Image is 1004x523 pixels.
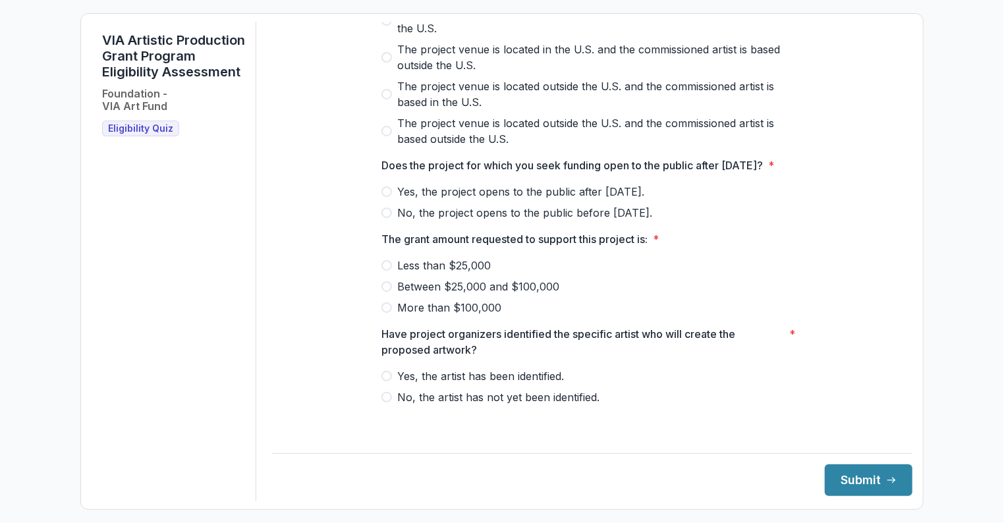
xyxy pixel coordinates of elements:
span: Yes, the artist has been identified. [397,368,564,384]
button: Submit [825,464,912,496]
span: Less than $25,000 [397,258,491,273]
span: More than $100,000 [397,300,501,316]
span: The project venue is located outside the U.S. and the commissioned artist is based in the U.S. [397,78,803,110]
p: Does the project for which you seek funding open to the public after [DATE]? [381,157,763,173]
h1: VIA Artistic Production Grant Program Eligibility Assessment [102,32,245,80]
span: Between $25,000 and $100,000 [397,279,559,294]
span: No, the project opens to the public before [DATE]. [397,205,652,221]
span: Yes, the project opens to the public after [DATE]. [397,184,644,200]
p: The grant amount requested to support this project is: [381,231,648,247]
span: The project venue is located outside the U.S. and the commissioned artist is based outside the U.S. [397,115,803,147]
h2: Foundation - VIA Art Fund [102,88,167,113]
p: Have project organizers identified the specific artist who will create the proposed artwork? [381,326,784,358]
span: No, the artist has not yet been identified. [397,389,600,405]
span: Eligibility Quiz [108,123,173,134]
span: The project venue is located in the U.S. and the commissioned artist is based outside the U.S. [397,41,803,73]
